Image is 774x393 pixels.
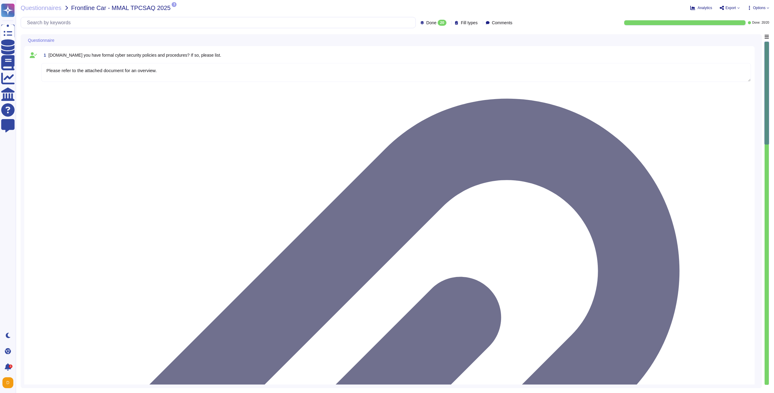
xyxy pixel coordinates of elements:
span: Export [725,6,736,10]
span: 20 / 20 [762,21,769,24]
span: Comments [492,21,513,25]
textarea: Please refer to the attached document for an overview. [41,63,751,82]
div: 3 [9,365,12,368]
span: Questionnaires [21,5,62,11]
span: Fill types [461,21,477,25]
span: Done: [752,21,760,24]
img: user [2,377,13,388]
button: Analytics [690,5,712,10]
span: 1 [41,53,46,57]
span: Options [753,6,766,10]
span: Analytics [698,6,712,10]
div: 20 [438,20,446,26]
span: Questionnaire [28,38,54,42]
button: user [1,376,18,389]
span: Frontline Car - MMAL TPCSAQ 2025 [71,5,171,11]
span: 3 [172,2,177,7]
span: [DOMAIN_NAME] you have formal cyber security policies and procedures? If so, please list. [49,53,221,58]
input: Search by keywords [24,17,416,28]
span: Done [426,21,436,25]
